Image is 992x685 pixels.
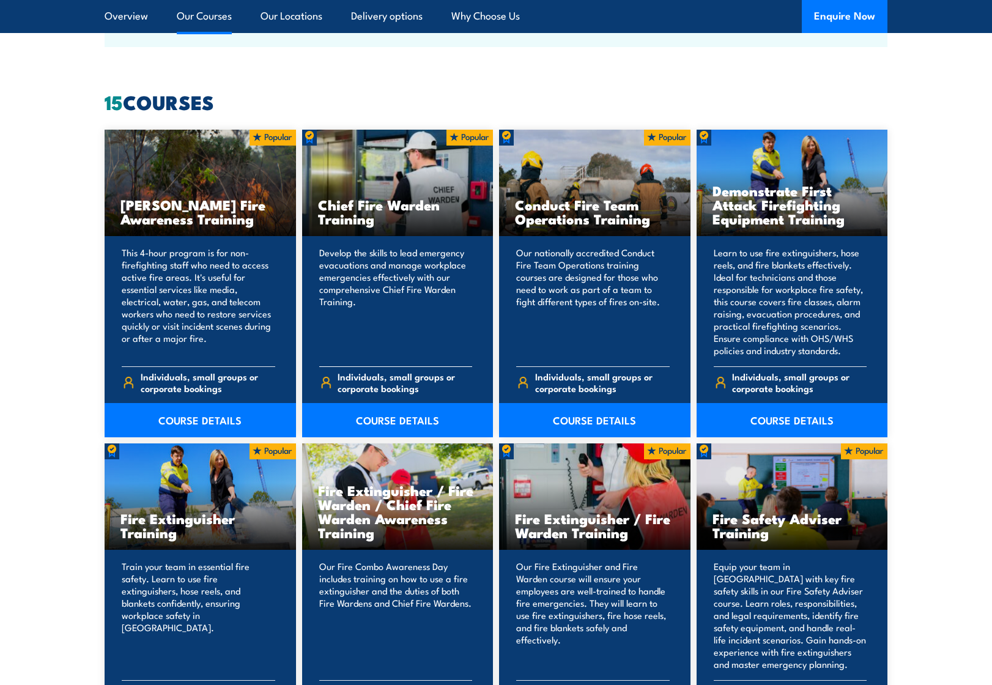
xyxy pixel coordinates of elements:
[105,93,887,110] h2: COURSES
[535,371,670,394] span: Individuals, small groups or corporate bookings
[338,371,472,394] span: Individuals, small groups or corporate bookings
[713,183,872,226] h3: Demonstrate First Attack Firefighting Equipment Training
[302,403,494,437] a: COURSE DETAILS
[714,560,867,670] p: Equip your team in [GEOGRAPHIC_DATA] with key fire safety skills in our Fire Safety Adviser cours...
[516,560,670,670] p: Our Fire Extinguisher and Fire Warden course will ensure your employees are well-trained to handl...
[515,511,675,539] h3: Fire Extinguisher / Fire Warden Training
[105,86,123,117] strong: 15
[141,371,275,394] span: Individuals, small groups or corporate bookings
[120,198,280,226] h3: [PERSON_NAME] Fire Awareness Training
[318,198,478,226] h3: Chief Fire Warden Training
[319,246,473,357] p: Develop the skills to lead emergency evacuations and manage workplace emergencies effectively wit...
[318,483,478,539] h3: Fire Extinguisher / Fire Warden / Chief Fire Warden Awareness Training
[499,403,690,437] a: COURSE DETAILS
[105,403,296,437] a: COURSE DETAILS
[516,246,670,357] p: Our nationally accredited Conduct Fire Team Operations training courses are designed for those wh...
[714,246,867,357] p: Learn to use fire extinguishers, hose reels, and fire blankets effectively. Ideal for technicians...
[732,371,867,394] span: Individuals, small groups or corporate bookings
[515,198,675,226] h3: Conduct Fire Team Operations Training
[713,511,872,539] h3: Fire Safety Adviser Training
[697,403,888,437] a: COURSE DETAILS
[120,511,280,539] h3: Fire Extinguisher Training
[122,560,275,670] p: Train your team in essential fire safety. Learn to use fire extinguishers, hose reels, and blanke...
[319,560,473,670] p: Our Fire Combo Awareness Day includes training on how to use a fire extinguisher and the duties o...
[122,246,275,357] p: This 4-hour program is for non-firefighting staff who need to access active fire areas. It's usef...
